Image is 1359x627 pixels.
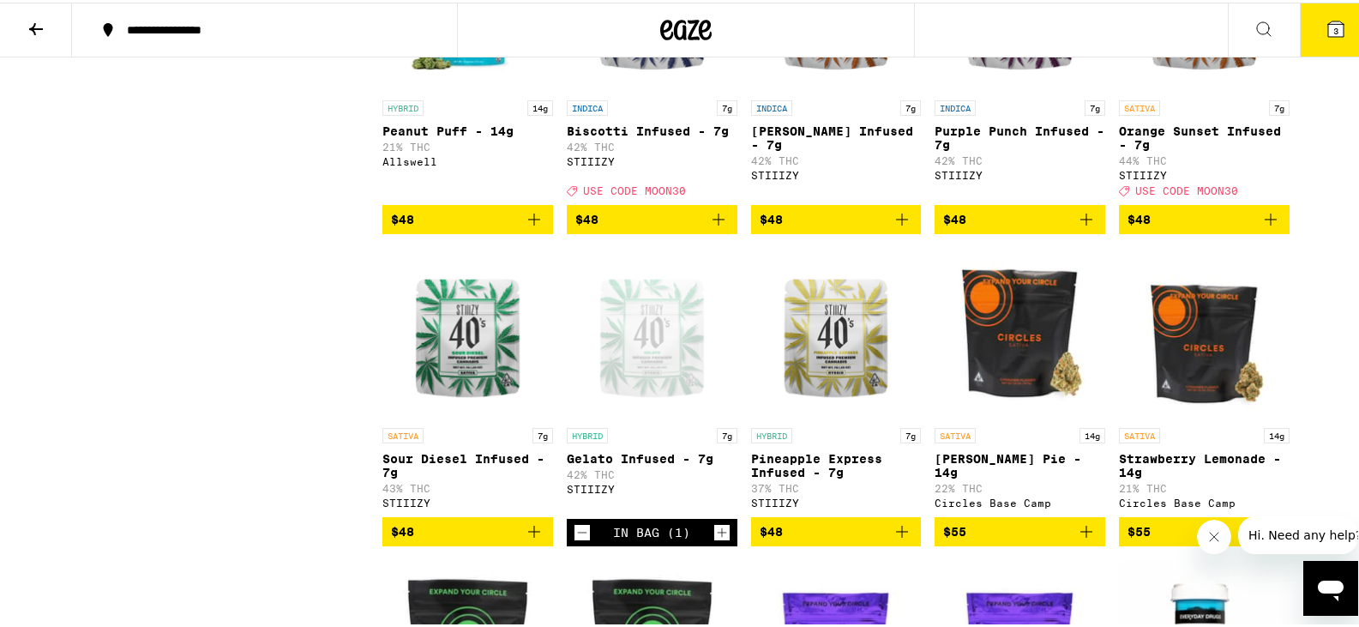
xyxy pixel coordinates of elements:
span: $48 [391,522,414,536]
span: $48 [760,210,783,224]
p: HYBRID [751,425,792,441]
div: STIIIZY [382,495,553,506]
iframe: Button to launch messaging window [1303,558,1358,613]
img: Circles Base Camp - Strawberry Lemonade - 14g [1119,245,1290,417]
a: Open page for Sour Diesel Infused - 7g from STIIIZY [382,245,553,515]
p: 7g [900,98,921,113]
a: Open page for Strawberry Lemonade - 14g from Circles Base Camp [1119,245,1290,515]
span: USE CODE MOON30 [583,183,686,194]
p: 7g [717,98,737,113]
p: 7g [532,425,553,441]
a: Open page for Pineapple Express Infused - 7g from STIIIZY [751,245,922,515]
p: 14g [1079,425,1105,441]
p: HYBRID [382,98,424,113]
p: 43% THC [382,480,553,491]
p: Purple Punch Infused - 7g [935,122,1105,149]
span: $48 [391,210,414,224]
button: Add to bag [935,515,1105,544]
p: 42% THC [567,139,737,150]
button: Add to bag [567,202,737,232]
span: USE CODE MOON30 [1135,183,1238,194]
p: HYBRID [567,425,608,441]
p: Strawberry Lemonade - 14g [1119,449,1290,477]
div: STIIIZY [751,495,922,506]
a: Open page for Gelato Infused - 7g from STIIIZY [567,245,737,516]
span: $48 [1127,210,1151,224]
p: 22% THC [935,480,1105,491]
div: Circles Base Camp [1119,495,1290,506]
div: STIIIZY [567,481,737,492]
button: Decrement [574,521,591,539]
p: 42% THC [567,467,737,478]
p: 21% THC [382,139,553,150]
button: Add to bag [382,515,553,544]
button: Add to bag [1119,515,1290,544]
span: Hi. Need any help? [10,12,123,26]
img: STIIIZY - Pineapple Express Infused - 7g [751,245,922,417]
button: Add to bag [382,202,553,232]
p: 42% THC [751,153,922,164]
p: Peanut Puff - 14g [382,122,553,136]
div: STIIIZY [935,167,1105,178]
p: SATIVA [1119,98,1160,113]
div: Circles Base Camp [935,495,1105,506]
p: 21% THC [1119,480,1290,491]
img: STIIIZY - Sour Diesel Infused - 7g [382,245,553,417]
p: Gelato Infused - 7g [567,449,737,463]
p: 14g [1264,425,1290,441]
button: Add to bag [751,202,922,232]
p: 37% THC [751,480,922,491]
p: 7g [1269,98,1290,113]
p: 7g [900,425,921,441]
span: $55 [1127,522,1151,536]
span: $48 [760,522,783,536]
img: Circles Base Camp - Berry Pie - 14g [935,245,1105,417]
iframe: Close message [1197,517,1231,552]
p: 14g [527,98,553,113]
span: $48 [943,210,966,224]
div: STIIIZY [567,154,737,165]
button: Add to bag [935,202,1105,232]
p: Sour Diesel Infused - 7g [382,449,553,477]
p: INDICA [935,98,976,113]
div: Allswell [382,154,553,165]
div: In Bag (1) [613,523,690,537]
a: Open page for Berry Pie - 14g from Circles Base Camp [935,245,1105,515]
p: SATIVA [1119,425,1160,441]
p: 7g [1085,98,1105,113]
p: [PERSON_NAME] Pie - 14g [935,449,1105,477]
p: Pineapple Express Infused - 7g [751,449,922,477]
button: Add to bag [751,515,922,544]
p: INDICA [567,98,608,113]
div: STIIIZY [751,167,922,178]
div: STIIIZY [1119,167,1290,178]
span: 3 [1333,23,1338,33]
p: 42% THC [935,153,1105,164]
p: INDICA [751,98,792,113]
button: Add to bag [1119,202,1290,232]
button: Increment [713,521,731,539]
p: Biscotti Infused - 7g [567,122,737,136]
p: Orange Sunset Infused - 7g [1119,122,1290,149]
p: [PERSON_NAME] Infused - 7g [751,122,922,149]
span: $48 [575,210,598,224]
span: $55 [943,522,966,536]
p: SATIVA [382,425,424,441]
p: 7g [717,425,737,441]
p: 44% THC [1119,153,1290,164]
iframe: Message from company [1238,514,1358,552]
p: SATIVA [935,425,976,441]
